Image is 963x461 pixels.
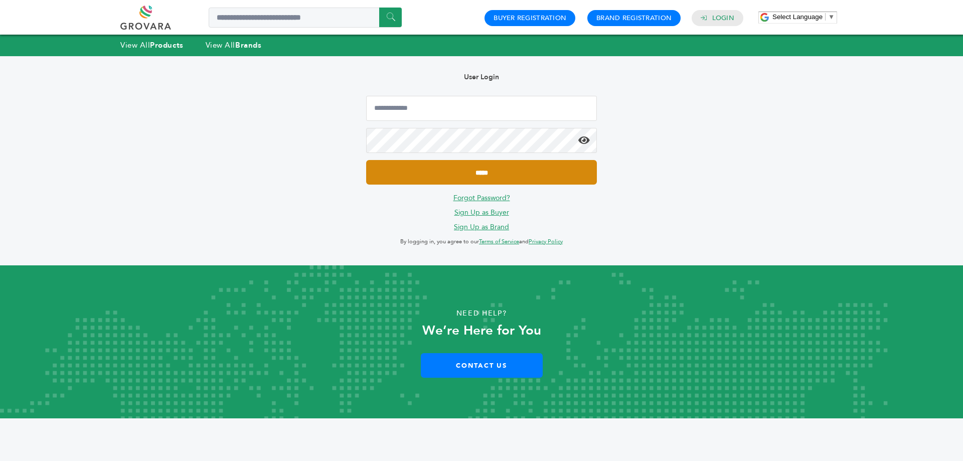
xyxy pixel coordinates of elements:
a: Sign Up as Brand [454,222,509,232]
a: Select Language​ [772,13,835,21]
strong: Brands [235,40,261,50]
span: ▼ [828,13,835,21]
p: By logging in, you agree to our and [366,236,597,248]
a: Buyer Registration [494,14,566,23]
strong: We’re Here for You [422,322,541,340]
input: Email Address [366,96,597,121]
a: Terms of Service [479,238,519,245]
input: Search a product or brand... [209,8,402,28]
a: View AllBrands [206,40,262,50]
a: Sign Up as Buyer [454,208,509,217]
a: Brand Registration [596,14,672,23]
a: Login [712,14,734,23]
p: Need Help? [48,306,915,321]
b: User Login [464,72,499,82]
a: View AllProducts [120,40,184,50]
a: Privacy Policy [529,238,563,245]
a: Forgot Password? [453,193,510,203]
span: Select Language [772,13,823,21]
a: Contact Us [421,353,543,378]
input: Password [366,128,597,153]
strong: Products [150,40,183,50]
